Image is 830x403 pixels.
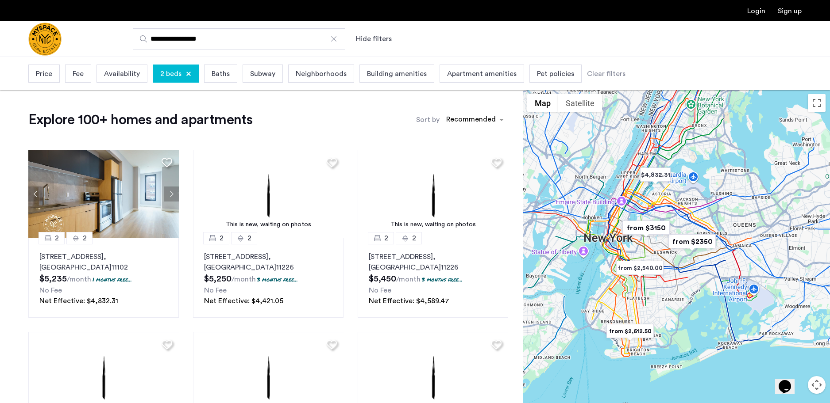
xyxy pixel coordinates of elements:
img: 2.gif [193,150,344,238]
sub: /month [232,276,256,283]
div: This is new, waiting on photos [362,220,504,229]
span: 2 [247,233,251,243]
span: Baths [212,68,230,79]
img: logo [28,23,62,56]
span: 2 [83,233,87,243]
button: Show or hide filters [356,34,392,44]
button: Toggle fullscreen view [808,94,826,112]
ng-select: sort-apartment [442,112,508,128]
span: 2 [384,233,388,243]
a: Login [747,8,765,15]
div: $4,832.31 [637,165,674,185]
a: This is new, waiting on photos [193,150,344,238]
span: Fee [73,68,84,79]
a: 22[STREET_ADDRESS], [GEOGRAPHIC_DATA]112263 months free...No FeeNet Effective: $4,421.05 [193,238,344,318]
div: from $2,612.50 [603,321,657,341]
span: No Fee [204,287,227,294]
a: Registration [778,8,802,15]
span: $5,235 [39,274,67,283]
span: 2 beds [160,68,181,79]
span: $5,450 [369,274,396,283]
span: Availability [104,68,140,79]
p: [STREET_ADDRESS] 11226 [204,251,332,273]
span: Net Effective: $4,421.05 [204,297,283,304]
a: This is new, waiting on photos [358,150,509,238]
span: 2 [412,233,416,243]
span: Subway [250,68,275,79]
a: 22[STREET_ADDRESS], [GEOGRAPHIC_DATA]111021 months free...No FeeNet Effective: $4,832.31 [28,238,179,318]
div: Clear filters [587,68,625,79]
span: Building amenities [367,68,427,79]
a: 22[STREET_ADDRESS], [GEOGRAPHIC_DATA]112263 months free...No FeeNet Effective: $4,589.47 [358,238,508,318]
img: 1997_638519968035243270.png [28,150,179,238]
iframe: chat widget [775,368,803,394]
div: This is new, waiting on photos [197,220,340,229]
span: 2 [220,233,224,243]
h1: Explore 100+ homes and apartments [28,111,252,129]
span: No Fee [39,287,62,294]
span: Neighborhoods [296,68,347,79]
div: Recommended [445,114,496,127]
sub: /month [396,276,421,283]
button: Show street map [527,94,558,112]
span: Net Effective: $4,589.47 [369,297,449,304]
p: 3 months free... [257,276,298,283]
button: Next apartment [164,186,179,201]
a: Cazamio Logo [28,23,62,56]
span: Price [36,68,52,79]
div: from $2,540.00 [613,258,667,278]
img: 2.gif [358,150,509,238]
span: Net Effective: $4,832.31 [39,297,118,304]
p: 1 months free... [93,276,132,283]
p: [STREET_ADDRESS] 11226 [369,251,497,273]
span: $5,250 [204,274,232,283]
button: Show satellite imagery [558,94,602,112]
span: Pet policies [537,68,574,79]
button: Previous apartment [28,186,43,201]
div: from $2350 [665,232,719,251]
span: No Fee [369,287,391,294]
input: Apartment Search [133,28,345,49]
button: Map camera controls [808,376,826,394]
p: 3 months free... [422,276,463,283]
span: Apartment amenities [447,68,517,79]
sub: /month [67,276,91,283]
span: 2 [55,233,59,243]
label: Sort by [416,114,440,125]
p: [STREET_ADDRESS] 11102 [39,251,168,273]
div: from $3150 [619,218,673,238]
